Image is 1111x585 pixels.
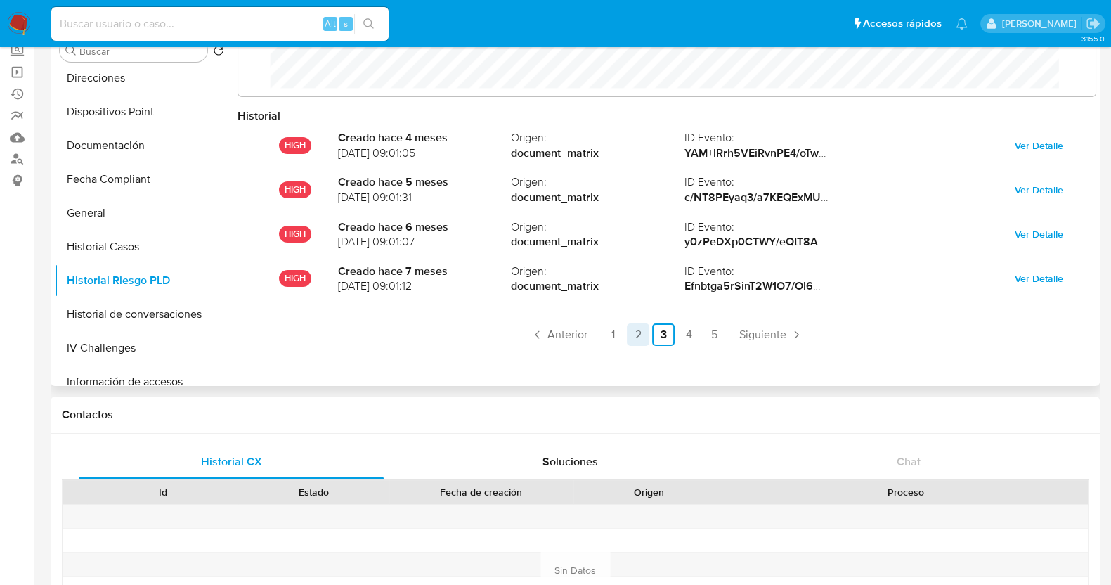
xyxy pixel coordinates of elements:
a: Ir a la página 4 [677,323,700,346]
span: Ver Detalle [1015,269,1063,288]
h1: Contactos [62,408,1089,422]
span: Origen : [511,174,684,190]
button: Documentación [54,129,230,162]
span: ID Evento : [684,174,857,190]
span: Alt [325,17,336,30]
span: [DATE] 09:01:12 [338,278,511,294]
a: Ir a la página 2 [627,323,649,346]
span: Origen : [511,219,684,235]
button: Historial Casos [54,230,230,264]
span: [DATE] 09:01:05 [338,146,511,161]
button: Volver al orden por defecto [213,45,224,60]
a: Ir a la página 3 [652,323,675,346]
span: Ver Detalle [1015,136,1063,155]
button: IV Challenges [54,331,230,365]
button: Dispositivos Point [54,95,230,129]
button: Fecha Compliant [54,162,230,196]
span: Origen : [511,130,684,146]
button: Direcciones [54,61,230,95]
div: Id [97,485,228,499]
span: Ver Detalle [1015,180,1063,200]
button: Ver Detalle [1005,134,1073,157]
a: Notificaciones [956,18,968,30]
span: Accesos rápidos [863,16,942,31]
strong: Creado hace 5 meses [338,174,511,190]
input: Buscar usuario o caso... [51,15,389,33]
button: Historial de conversaciones [54,297,230,331]
span: ID Evento : [684,219,857,235]
span: Historial CX [201,454,262,470]
p: francisco.martinezsilva@mercadolibre.com.mx [1001,17,1081,30]
p: HIGH [279,226,311,243]
span: ID Evento : [684,130,857,146]
span: Chat [897,454,921,470]
strong: document_matrix [511,146,684,161]
a: Salir [1086,16,1100,31]
p: HIGH [279,270,311,287]
span: s [344,17,348,30]
a: Siguiente [734,323,809,346]
span: Soluciones [542,454,598,470]
a: Anterior [525,323,593,346]
p: HIGH [279,181,311,198]
span: 3.155.0 [1081,33,1104,44]
a: Ir a la página 5 [703,323,725,346]
strong: Creado hace 7 meses [338,264,511,279]
div: Origen [583,485,715,499]
span: Anterior [547,329,587,340]
a: Ir a la página 1 [602,323,624,346]
strong: Historial [238,108,280,124]
button: Información de accesos [54,365,230,399]
button: Ver Detalle [1005,223,1073,245]
strong: Creado hace 6 meses [338,219,511,235]
p: HIGH [279,137,311,154]
span: [DATE] 09:01:31 [338,190,511,205]
button: Historial Riesgo PLD [54,264,230,297]
strong: document_matrix [511,190,684,205]
div: Fecha de creación [399,485,564,499]
span: Siguiente [739,329,786,340]
button: search-icon [354,14,383,34]
span: Ver Detalle [1015,224,1063,244]
button: Buscar [65,45,77,56]
span: Origen : [511,264,684,279]
span: ID Evento : [684,264,857,279]
div: Estado [248,485,379,499]
button: Ver Detalle [1005,267,1073,290]
input: Buscar [79,45,202,58]
div: Proceso [734,485,1078,499]
strong: document_matrix [511,278,684,294]
button: General [54,196,230,230]
span: [DATE] 09:01:07 [338,234,511,250]
strong: Creado hace 4 meses [338,130,511,146]
button: Ver Detalle [1005,179,1073,201]
strong: document_matrix [511,234,684,250]
nav: Paginación [238,323,1096,346]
